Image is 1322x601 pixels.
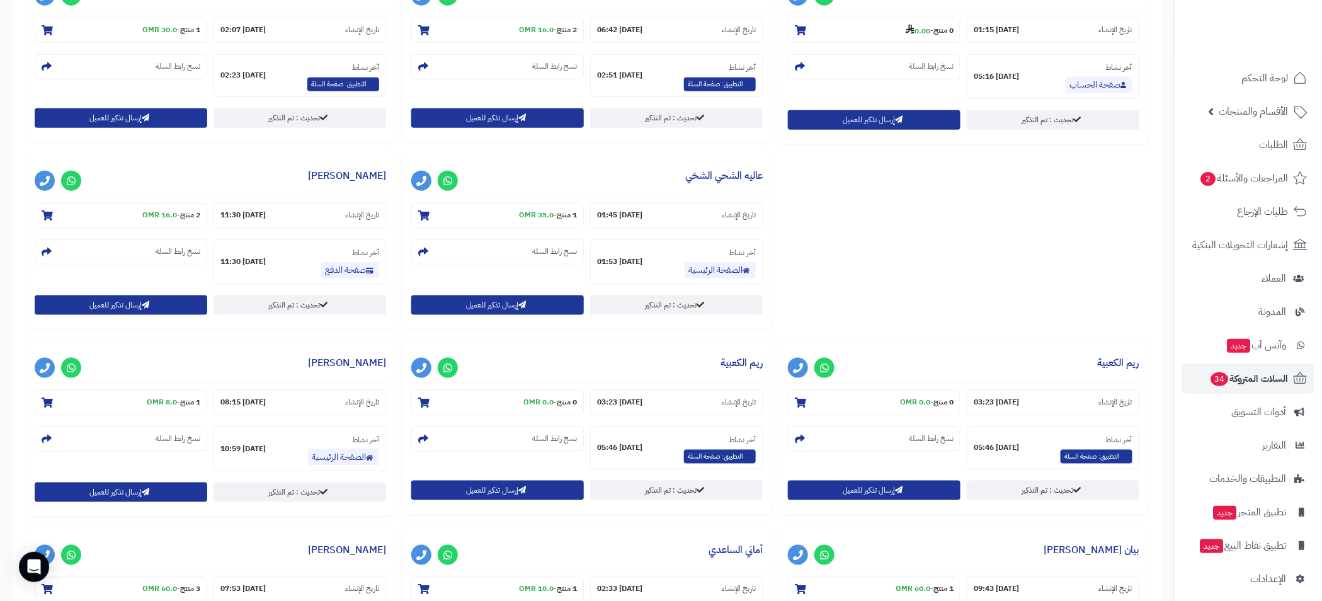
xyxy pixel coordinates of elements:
section: نسخ رابط السلة [788,426,960,452]
span: 34 [1211,372,1229,386]
section: 0 منتج-0.0 OMR [788,390,960,415]
strong: 1 منتج [557,583,577,595]
a: أماني الساعدي [709,542,763,558]
span: التقارير [1263,437,1287,454]
a: عاليه الشحي الشخي [685,168,763,183]
span: 2 [1201,172,1216,186]
small: آخر نشاط [1105,62,1132,73]
strong: 0.0 OMR [900,396,930,408]
small: - [519,25,577,35]
section: نسخ رابط السلة [35,426,207,452]
strong: 1 منتج [933,583,954,595]
small: تاريخ الإنشاء [722,25,756,35]
small: - [142,25,200,35]
small: آخر نشاط [352,62,379,73]
small: نسخ رابط السلة [156,433,200,444]
small: آخر نشاط [729,247,756,258]
section: نسخ رابط السلة [411,54,584,79]
strong: [DATE] 01:45 [597,210,642,220]
strong: 60.0 OMR [142,583,177,595]
strong: 30.0 OMR [142,24,177,35]
span: العملاء [1262,270,1287,287]
span: لوحة التحكم [1242,69,1289,87]
strong: [DATE] 10:59 [220,444,266,454]
small: تاريخ الإنشاء [1098,584,1132,595]
section: 1 منتج-35.0 OMR [411,203,584,228]
strong: [DATE] 02:33 [597,584,642,595]
strong: 35.0 OMR [519,209,554,220]
small: نسخ رابط السلة [156,61,200,72]
span: السلات المتروكة [1210,370,1289,387]
a: تحديث : تم التذكير [214,108,386,128]
strong: [DATE] 03:23 [597,397,642,408]
small: - [147,397,200,408]
section: 2 منتج-16.0 OMR [411,18,584,43]
a: تحديث : تم التذكير [590,108,763,128]
strong: [DATE] 08:15 [220,397,266,408]
a: التقارير [1182,430,1314,461]
button: إرسال تذكير للعميل [35,295,207,315]
span: أدوات التسويق [1232,403,1287,421]
span: جديد [1200,539,1224,553]
section: 2 منتج-16.0 OMR [35,203,207,228]
strong: [DATE] 11:30 [220,256,266,267]
small: - [519,584,577,595]
span: الطلبات [1260,136,1289,154]
a: أدوات التسويق [1182,397,1314,427]
small: - [142,584,200,595]
small: آخر نشاط [352,434,379,445]
span: جديد [1214,506,1237,520]
small: نسخ رابط السلة [532,246,577,257]
button: إرسال تذكير للعميل [35,108,207,128]
a: وآتس آبجديد [1182,330,1314,360]
a: صفحة الحساب [1066,77,1132,93]
small: تاريخ الإنشاء [345,210,379,220]
span: الأقسام والمنتجات [1219,103,1289,120]
strong: 2 منتج [557,24,577,35]
strong: [DATE] 03:23 [974,397,1019,408]
a: التطبيقات والخدمات [1182,464,1314,494]
a: تحديث : تم التذكير [214,483,386,502]
a: تطبيق نقاط البيعجديد [1182,530,1314,561]
span: المدونة [1259,303,1287,321]
span: التطبيقات والخدمات [1210,470,1287,488]
small: تاريخ الإنشاء [722,210,756,220]
small: نسخ رابط السلة [156,246,200,257]
small: تاريخ الإنشاء [1098,25,1132,35]
span: الإعدادات [1251,570,1287,588]
a: تحديث : تم التذكير [967,481,1139,500]
span: تطبيق نقاط البيع [1199,537,1287,554]
a: [PERSON_NAME] [308,355,386,370]
a: المدونة [1182,297,1314,327]
small: تاريخ الإنشاء [1098,397,1132,408]
section: نسخ رابط السلة [411,239,584,265]
section: 0 منتج-0.0 OMR [411,390,584,415]
strong: 16.0 OMR [142,209,177,220]
strong: 60.0 OMR [896,583,930,595]
small: آخر نشاط [352,247,379,258]
strong: 1 منتج [180,396,200,408]
a: لوحة التحكم [1182,63,1314,93]
button: إرسال تذكير للعميل [411,108,584,128]
small: نسخ رابط السلة [909,61,954,72]
small: - [906,24,954,37]
strong: [DATE] 02:07 [220,25,266,35]
span: طلبات الإرجاع [1238,203,1289,220]
strong: [DATE] 05:46 [974,442,1019,453]
section: 1 منتج-30.0 OMR [35,18,207,43]
span: جديد [1228,339,1251,353]
button: إرسال تذكير للعميل [788,110,960,130]
a: ريم الكعبية [721,355,763,370]
span: وآتس آب [1226,336,1287,354]
strong: 8.0 OMR [147,396,177,408]
strong: [DATE] 11:30 [220,210,266,220]
strong: 1 منتج [557,209,577,220]
span: التطبيق: صفحة السلة [684,450,756,464]
strong: 1 منتج [180,24,200,35]
a: صفحة الدفع [321,262,379,278]
small: - [900,397,954,408]
small: - [142,210,200,220]
span: إشعارات التحويلات البنكية [1193,236,1289,254]
a: تحديث : تم التذكير [214,295,386,315]
section: 0 منتج-0.00 [788,18,960,43]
